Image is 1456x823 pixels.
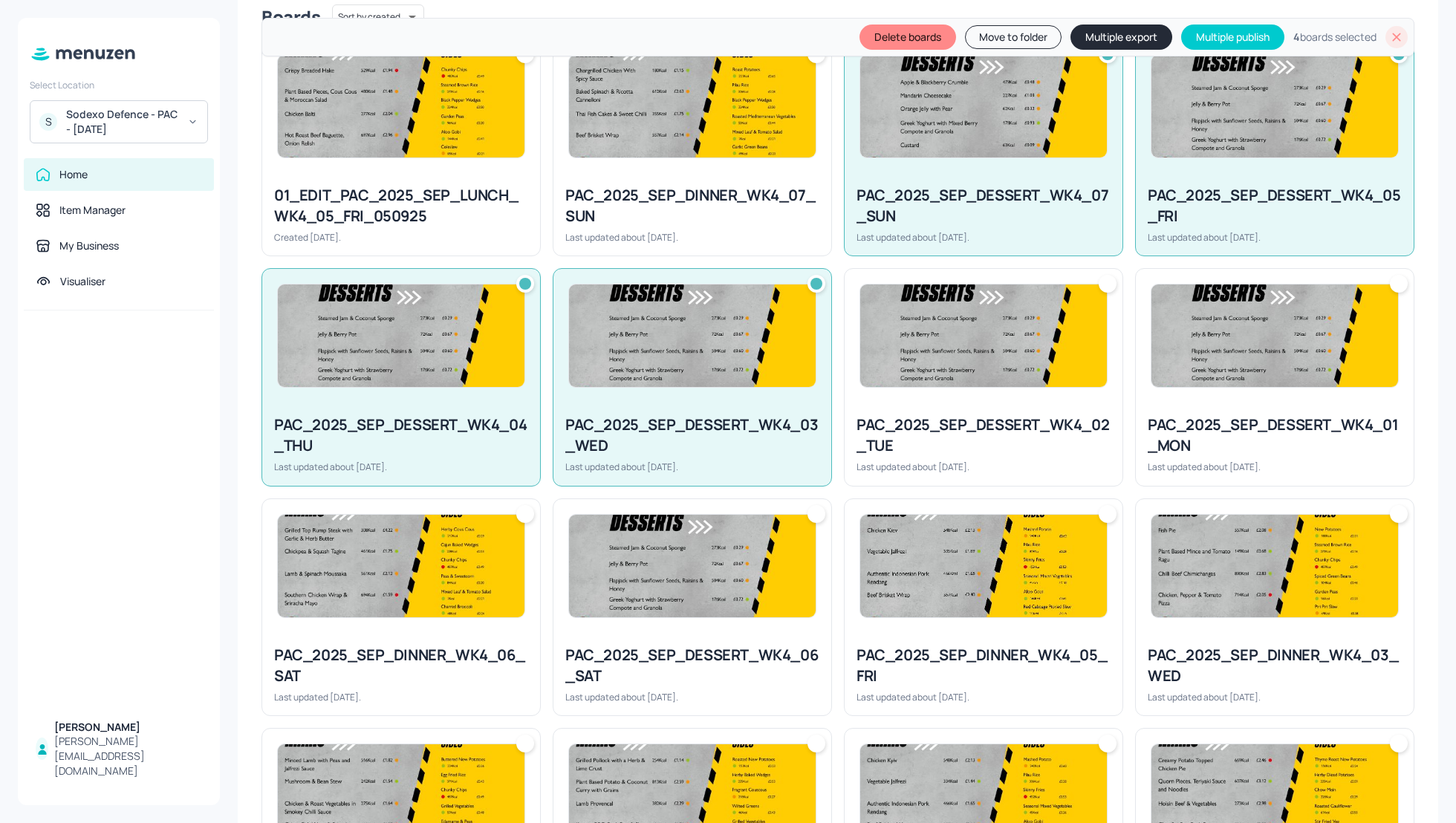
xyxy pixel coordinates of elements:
div: PAC_2025_SEP_DESSERT_WK4_04_THU [274,414,528,456]
img: 2025-05-13-17471360507685hu7flkz0hm.jpeg [569,515,816,617]
div: Sodexo Defence - PAC - [DATE] [66,107,178,137]
button: Multiple export [1070,25,1172,50]
div: Sort by created [332,2,424,32]
img: 2025-05-27-1748356427789y40fo56cu0l.jpeg [860,515,1107,617]
b: 4 [1293,30,1300,44]
img: 2025-05-28-17484226660244w17crp608a.jpeg [860,55,1107,157]
div: Last updated about [DATE]. [565,231,819,244]
div: Last updated [DATE]. [274,691,528,703]
img: 2025-08-26-17562228964953ymsuqk2zuw.jpeg [1151,515,1398,617]
div: Home [59,167,88,182]
img: 2025-09-01-1756728602105s7ajkvsgfpp.jpeg [278,515,524,617]
button: Move to folder [965,25,1062,49]
div: Visualiser [60,274,105,289]
div: PAC_2025_SEP_DINNER_WK4_03_WED [1148,645,1402,686]
img: 2025-05-13-17471360507685hu7flkz0hm.jpeg [1151,55,1398,157]
div: PAC_2025_SEP_DESSERT_WK4_05_FRI [1148,185,1402,227]
div: Last updated about [DATE]. [565,461,819,473]
div: PAC_2025_SEP_DESSERT_WK4_06_SAT [565,645,819,686]
div: Item Manager [59,203,126,218]
div: Last updated about [DATE]. [1148,691,1402,703]
img: 2025-08-26-1756223549326quvywrsexia.jpeg [569,55,816,157]
div: S [39,113,57,131]
div: Last updated about [DATE]. [1148,231,1402,244]
div: 01_EDIT_PAC_2025_SEP_LUNCH_WK4_05_FRI_050925 [274,185,528,227]
div: PAC_2025_SEP_DESSERT_WK4_01_MON [1148,414,1402,456]
div: Select Location [30,79,208,91]
div: Last updated about [DATE]. [1148,461,1402,473]
div: Created [DATE]. [274,231,528,244]
div: Boards [261,5,320,29]
div: PAC_2025_SEP_DESSERT_WK4_07_SUN [857,185,1111,227]
button: Multiple publish [1181,25,1284,50]
div: PAC_2025_SEP_DINNER_WK4_06_SAT [274,645,528,686]
div: boards selected [1293,30,1377,45]
img: 2025-05-13-17471360507685hu7flkz0hm.jpeg [569,284,816,387]
div: PAC_2025_SEP_DINNER_WK4_05_FRI [857,645,1111,686]
img: 2025-08-26-17562218259278znk61yi3pl.jpeg [278,55,524,157]
div: PAC_2025_SEP_DESSERT_WK4_03_WED [565,414,819,456]
div: Last updated about [DATE]. [857,461,1111,473]
img: 2025-05-13-17471360507685hu7flkz0hm.jpeg [1151,284,1398,387]
img: 2025-05-13-17471360507685hu7flkz0hm.jpeg [278,284,524,387]
div: [PERSON_NAME][EMAIL_ADDRESS][DOMAIN_NAME] [54,734,202,778]
div: Last updated about [DATE]. [857,231,1111,244]
div: [PERSON_NAME] [54,720,202,735]
div: Last updated about [DATE]. [565,691,819,703]
div: Last updated about [DATE]. [274,461,528,473]
div: PAC_2025_SEP_DINNER_WK4_07_SUN [565,185,819,227]
div: PAC_2025_SEP_DESSERT_WK4_02_TUE [857,414,1111,456]
div: Last updated about [DATE]. [857,691,1111,703]
img: 2025-05-13-17471360507685hu7flkz0hm.jpeg [860,284,1107,387]
div: My Business [59,238,119,253]
button: Delete boards [859,25,956,50]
